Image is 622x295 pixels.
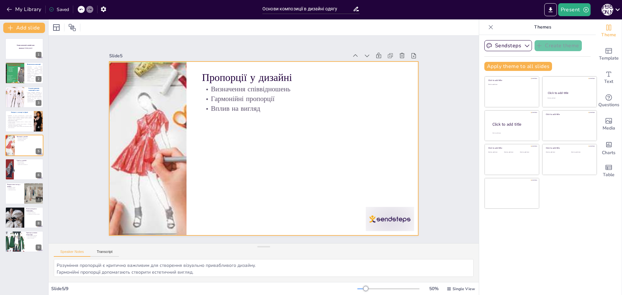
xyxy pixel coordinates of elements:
p: Визначення співвідношень [17,137,41,139]
button: Apply theme to all slides [484,62,552,71]
div: 9 [36,244,41,250]
p: Основні принципи композиції в одязіБаланс: симетрія або асиметрія для візуальної рівновагиКонтрас... [26,92,41,102]
span: Single View [453,286,475,291]
p: Формовий контраст: поєднання різних силуетів — об’ємних і приталених, геометричних і плавних. [7,123,32,126]
div: 5 [36,148,41,154]
p: Пропорції у дизайні [202,70,403,85]
p: Застосування принципів [26,236,41,237]
div: https://cdn.sendsteps.com/images/slides/2025_08_09_06_05-nXzC-9w_ji21xo29.jpegОсновні принципи ко... [5,86,43,108]
div: 1 [36,52,41,58]
div: Click to add title [488,147,535,149]
div: Slide 5 [109,53,349,59]
span: Контраст у кольорі та формі [11,112,28,113]
div: Add charts and graphs [596,136,622,159]
div: 50 % [426,286,442,292]
div: https://cdn.sendsteps.com/images/slides/2025_08_09_06_05-qYDD9y4LyljfPoY7.jpegВизначення композиц... [5,62,43,84]
p: Культурні аспекти [26,211,41,212]
button: Create theme [535,40,582,51]
span: Theme [601,31,616,39]
p: Приклади успішних композицій [26,232,41,235]
p: Баланс, контраст, ритм, пропорції, єдність. [26,78,42,80]
div: https://cdn.sendsteps.com/images/logo/sendsteps_logo_white.pnghttps://cdn.sendsteps.com/images/lo... [5,38,43,60]
div: 2 [36,76,41,82]
p: Спільні елементи [17,163,41,164]
div: Click to add text [488,84,535,85]
p: Колірний контраст: поєднання світлого і темного, теплих і холодних відтінків. [7,121,32,123]
p: Themes [496,19,589,35]
p: Теорія та практика [26,237,41,239]
span: Position [68,24,76,31]
div: 4 [36,124,41,130]
button: Export to PowerPoint [544,3,557,16]
div: Add a table [596,159,622,183]
p: Текстурний контраст: гладкі тканини проти фактурних, матові проти блискучих. [7,126,32,128]
textarea: Розуміння пропорцій є критично важливим для створення візуально привабливого дизайну. Гармонійні ... [54,259,474,277]
p: Використання текстур у дизайні [7,184,22,187]
div: Click to add text [504,152,519,153]
div: Add text boxes [596,66,622,89]
span: Questions [598,101,619,108]
button: І [PERSON_NAME] [602,3,613,16]
div: Click to add title [546,147,592,149]
span: Table [603,171,615,178]
div: 9 [5,231,43,252]
p: Дослідження культурних впливів [26,213,41,215]
p: Поєднання текстур [7,188,22,189]
strong: Основи композиції в дизайні одягу [17,44,35,46]
p: Гармонійні пропорції [17,139,41,140]
div: Slide 5 / 9 [51,286,357,292]
div: 7 [36,197,41,202]
span: Media [603,125,615,132]
div: Click to add title [492,121,534,127]
div: Layout [51,22,62,33]
button: My Library [5,4,44,15]
p: Цілісний вигляд [17,162,41,163]
p: Асоціації з кольорами [26,212,41,213]
div: Click to add title [546,113,592,116]
p: Гармонійні пропорції [202,94,403,104]
p: Пропорції у дизайні [17,136,41,138]
p: Композиція — це мистецтво гармонійного поєднання форм, кольорів, фактур і пропорційВона визначає,... [26,66,42,75]
div: 6 [36,172,41,178]
p: Єдність у дизайні [17,160,41,162]
div: Click to add text [546,152,566,153]
div: Click to add text [488,152,503,153]
p: Вплив культури на композицію [26,208,41,211]
button: Present [558,3,591,16]
div: Click to add text [547,97,591,99]
p: Підкреслення креативності [17,164,41,165]
button: Add slide [3,23,45,33]
p: Аналіз успішних дизайнів [26,235,41,236]
span: Template [599,55,619,62]
div: 8 [36,221,41,226]
p: Гармонійний вигляд [7,189,22,190]
div: І [PERSON_NAME] [602,4,613,16]
div: Click to add text [520,152,535,153]
input: Insert title [262,4,353,14]
span: Визначення композиції [27,63,41,65]
button: Speaker Notes [54,250,90,257]
p: Додавання глибини [7,187,22,188]
div: Get real-time input from your audience [596,89,622,113]
div: Add ready made slides [596,43,622,66]
strong: Контраст [8,115,12,117]
div: https://cdn.sendsteps.com/images/logo/sendsteps_logo_white.pnghttps://cdn.sendsteps.com/images/lo... [5,135,43,156]
div: 8 [5,207,43,228]
div: Change the overall theme [596,19,622,43]
div: Add images, graphics, shapes or video [596,113,622,136]
span: Text [604,78,613,85]
p: Визначення співвідношень [202,85,403,94]
button: Transcript [90,250,119,257]
strong: Види контрасту в одязі. [8,120,17,121]
div: 7 [5,183,43,204]
div: Click to add title [548,91,591,95]
p: Вплив на вигляд [202,104,403,113]
p: Взаємодія елемент. [26,80,42,82]
span: Charts [602,149,616,156]
div: https://cdn.sendsteps.com/images/logo/sendsteps_logo_white.pnghttps://cdn.sendsteps.com/images/lo... [5,110,43,132]
p: Композиція визначає організацію елементів. [26,75,42,78]
strong: Основні принципи композиції в одязі [29,87,40,91]
button: Sendsteps [484,40,532,51]
div: https://cdn.sendsteps.com/images/logo/sendsteps_logo_white.pnghttps://cdn.sendsteps.com/images/lo... [5,159,43,180]
div: Click to add title [488,79,535,82]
